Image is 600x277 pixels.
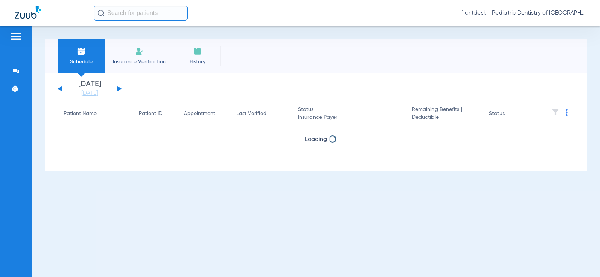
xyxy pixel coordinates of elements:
[412,114,477,121] span: Deductible
[483,103,534,124] th: Status
[97,10,104,16] img: Search Icon
[180,58,215,66] span: History
[15,6,41,19] img: Zuub Logo
[94,6,187,21] input: Search for patients
[552,109,559,116] img: filter.svg
[10,32,22,41] img: hamburger-icon
[64,110,127,118] div: Patient Name
[305,136,327,142] span: Loading
[193,47,202,56] img: History
[184,110,215,118] div: Appointment
[63,58,99,66] span: Schedule
[77,47,86,56] img: Schedule
[236,110,286,118] div: Last Verified
[461,9,585,17] span: frontdesk - Pediatric Dentistry of [GEOGRAPHIC_DATA][US_STATE] ([GEOGRAPHIC_DATA])
[67,81,112,97] li: [DATE]
[139,110,162,118] div: Patient ID
[292,103,406,124] th: Status |
[236,110,267,118] div: Last Verified
[110,58,168,66] span: Insurance Verification
[184,110,224,118] div: Appointment
[406,103,483,124] th: Remaining Benefits |
[298,114,400,121] span: Insurance Payer
[135,47,144,56] img: Manual Insurance Verification
[565,109,568,116] img: group-dot-blue.svg
[67,90,112,97] a: [DATE]
[64,110,97,118] div: Patient Name
[139,110,172,118] div: Patient ID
